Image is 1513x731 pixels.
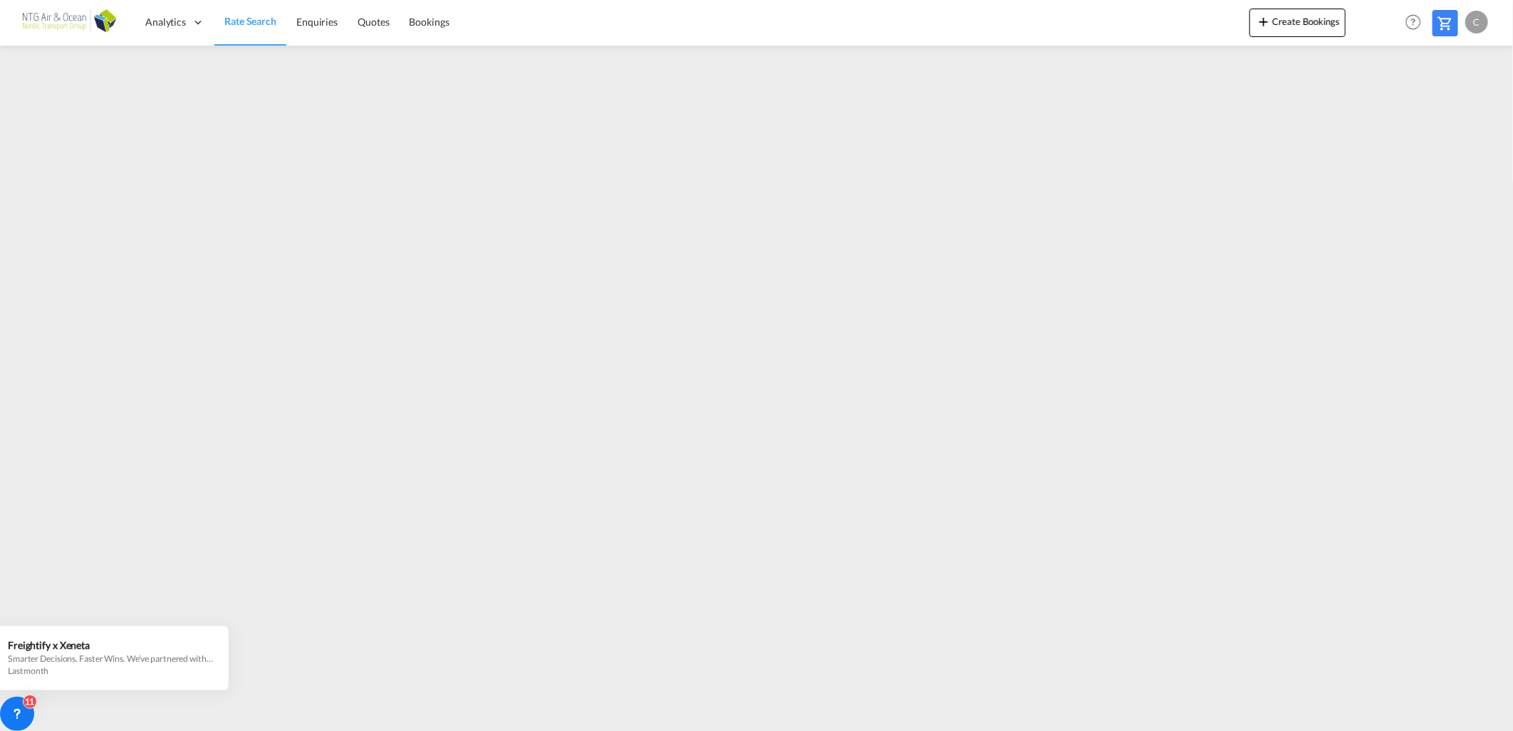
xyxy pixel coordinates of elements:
span: Analytics [145,15,186,29]
span: Help [1401,10,1425,34]
span: Quotes [358,16,389,28]
span: Bookings [410,16,449,28]
span: Enquiries [296,16,338,28]
button: icon-plus 400-fgCreate Bookings [1249,9,1346,37]
div: Help [1401,10,1433,36]
span: Rate Search [224,15,276,27]
img: af31b1c0b01f11ecbc353f8e72265e29.png [21,6,118,38]
div: C [1465,11,1488,33]
md-icon: icon-plus 400-fg [1255,13,1272,30]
